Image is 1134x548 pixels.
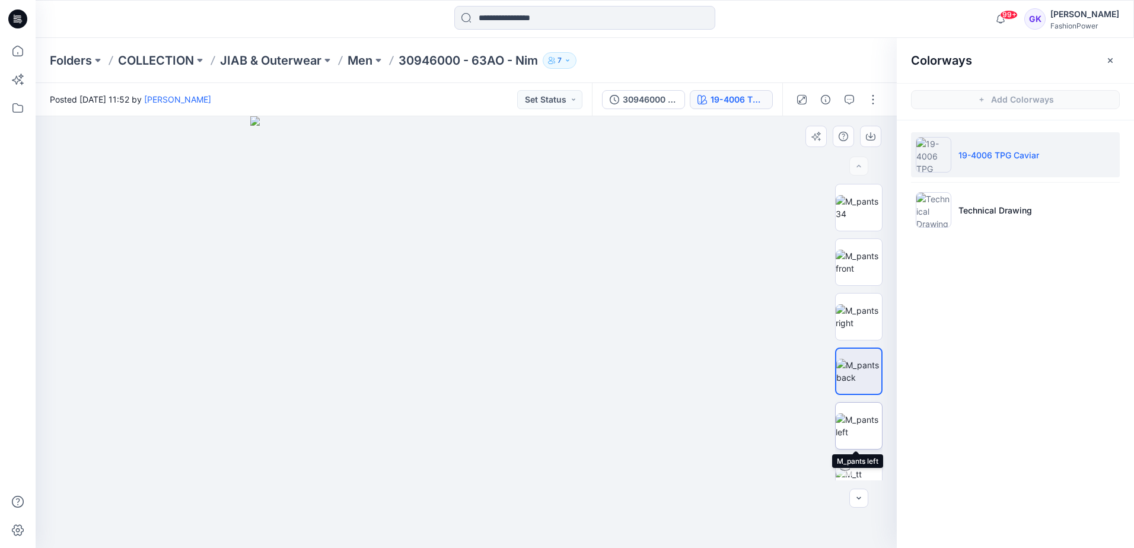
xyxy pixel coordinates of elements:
[836,413,882,438] img: M_pants left
[916,192,951,228] img: Technical Drawing
[816,90,835,109] button: Details
[543,52,576,69] button: 7
[348,52,372,69] a: Men
[1050,7,1119,21] div: [PERSON_NAME]
[50,93,211,106] span: Posted [DATE] 11:52 by
[911,53,972,68] h2: Colorways
[220,52,321,69] a: JIAB & Outerwear
[558,54,562,67] p: 7
[623,93,677,106] div: 30946000 - 63AO - Nim
[836,468,882,493] img: M_tt pants
[836,250,882,275] img: M_pants front
[1000,10,1018,20] span: 99+
[50,52,92,69] a: Folders
[144,94,211,104] a: [PERSON_NAME]
[711,93,765,106] div: 19-4006 TPG Caviar
[1024,8,1046,30] div: GK
[602,90,685,109] button: 30946000 - 63AO - Nim
[250,116,682,548] img: eyJhbGciOiJIUzI1NiIsImtpZCI6IjAiLCJzbHQiOiJzZXMiLCJ0eXAiOiJKV1QifQ.eyJkYXRhIjp7InR5cGUiOiJzdG9yYW...
[836,195,882,220] img: M_pants 34
[916,137,951,173] img: 19-4006 TPG Caviar
[958,149,1039,161] p: 19-4006 TPG Caviar
[958,204,1032,216] p: Technical Drawing
[118,52,194,69] a: COLLECTION
[399,52,538,69] p: 30946000 - 63AO - Nim
[1050,21,1119,30] div: FashionPower
[836,359,881,384] img: M_pants back
[836,304,882,329] img: M_pants right
[690,90,773,109] button: 19-4006 TPG Caviar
